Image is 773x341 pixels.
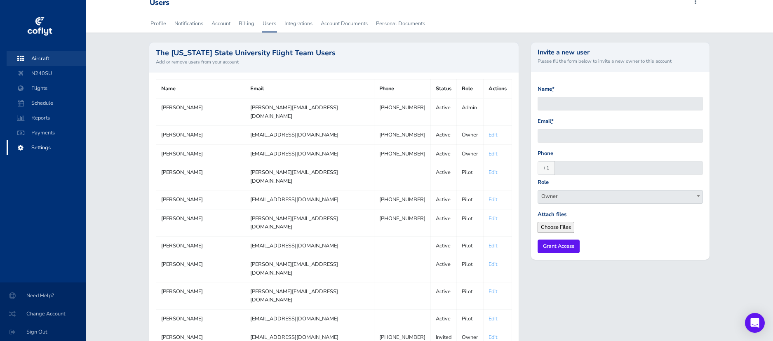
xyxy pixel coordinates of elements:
[245,282,374,309] td: [PERSON_NAME][EMAIL_ADDRESS][DOMAIN_NAME]
[430,209,456,236] td: Active
[538,85,554,94] label: Name
[456,126,483,144] td: Owner
[538,240,580,253] input: Grant Access
[489,261,497,268] a: Edit
[15,96,78,111] span: Schedule
[430,163,456,190] td: Active
[489,131,497,139] a: Edit
[245,144,374,163] td: [EMAIL_ADDRESS][DOMAIN_NAME]
[245,309,374,328] td: [EMAIL_ADDRESS][DOMAIN_NAME]
[745,313,765,333] div: Open Intercom Messenger
[430,126,456,144] td: Active
[156,209,245,236] td: [PERSON_NAME]
[156,236,245,255] td: [PERSON_NAME]
[156,282,245,309] td: [PERSON_NAME]
[15,140,78,155] span: Settings
[489,334,497,341] a: Edit
[456,236,483,255] td: Pilot
[245,163,374,190] td: [PERSON_NAME][EMAIL_ADDRESS][DOMAIN_NAME]
[456,209,483,236] td: Pilot
[538,57,703,65] small: Please fill the form below to invite a new owner to this account
[15,125,78,140] span: Payments
[374,126,430,144] td: [PHONE_NUMBER]
[245,98,374,125] td: [PERSON_NAME][EMAIL_ADDRESS][DOMAIN_NAME]
[245,255,374,282] td: [PERSON_NAME][EMAIL_ADDRESS][DOMAIN_NAME]
[374,98,430,125] td: [PHONE_NUMBER]
[538,178,549,187] label: Role
[430,309,456,328] td: Active
[430,236,456,255] td: Active
[10,325,76,339] span: Sign Out
[238,14,255,33] a: Billing
[156,79,245,98] th: Name
[489,150,497,158] a: Edit
[456,79,483,98] th: Role
[551,118,554,125] abbr: required
[375,14,426,33] a: Personal Documents
[489,288,497,295] a: Edit
[538,149,553,158] label: Phone
[538,49,703,56] h3: Invite a new user
[262,14,277,33] a: Users
[156,309,245,328] td: [PERSON_NAME]
[15,111,78,125] span: Reports
[456,255,483,282] td: Pilot
[489,196,497,203] a: Edit
[374,79,430,98] th: Phone
[15,66,78,81] span: N240SU
[156,98,245,125] td: [PERSON_NAME]
[430,144,456,163] td: Active
[245,79,374,98] th: Email
[320,14,369,33] a: Account Documents
[456,282,483,309] td: Pilot
[489,315,497,322] a: Edit
[150,14,167,33] a: Profile
[174,14,204,33] a: Notifications
[156,163,245,190] td: [PERSON_NAME]
[552,85,554,93] abbr: required
[374,144,430,163] td: [PHONE_NUMBER]
[538,161,555,175] span: +1
[456,144,483,163] td: Owner
[15,81,78,96] span: Flights
[489,215,497,222] a: Edit
[489,169,497,176] a: Edit
[430,98,456,125] td: Active
[456,190,483,209] td: Pilot
[538,190,703,204] span: Owner
[538,210,566,219] label: Attach files
[245,190,374,209] td: [EMAIL_ADDRESS][DOMAIN_NAME]
[10,306,76,321] span: Change Account
[245,209,374,236] td: [PERSON_NAME][EMAIL_ADDRESS][DOMAIN_NAME]
[15,51,78,66] span: Aircraft
[211,14,231,33] a: Account
[26,14,53,39] img: coflyt logo
[489,242,497,249] a: Edit
[538,117,554,126] label: Email
[156,49,512,56] h2: The [US_STATE] State University Flight Team Users
[483,79,512,98] th: Actions
[284,14,313,33] a: Integrations
[156,126,245,144] td: [PERSON_NAME]
[456,163,483,190] td: Pilot
[430,255,456,282] td: Active
[245,236,374,255] td: [EMAIL_ADDRESS][DOMAIN_NAME]
[374,209,430,236] td: [PHONE_NUMBER]
[374,190,430,209] td: [PHONE_NUMBER]
[156,255,245,282] td: [PERSON_NAME]
[456,309,483,328] td: Pilot
[456,98,483,125] td: Admin
[156,58,512,66] small: Add or remove users from your account
[156,190,245,209] td: [PERSON_NAME]
[430,282,456,309] td: Active
[430,190,456,209] td: Active
[430,79,456,98] th: Status
[156,144,245,163] td: [PERSON_NAME]
[538,190,703,202] span: Owner
[245,126,374,144] td: [EMAIL_ADDRESS][DOMAIN_NAME]
[10,288,76,303] span: Need Help?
